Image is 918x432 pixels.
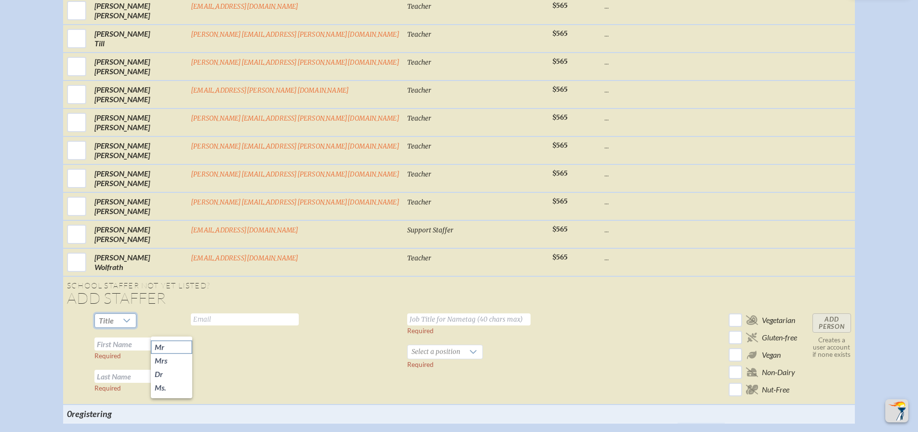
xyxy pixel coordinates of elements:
[72,408,112,419] span: registering
[762,315,795,325] span: Vegetarian
[155,342,164,352] span: Mr
[407,254,431,262] span: Teacher
[155,356,167,365] span: Mrs
[604,57,674,67] p: ...
[604,225,674,234] p: ...
[762,367,795,377] span: Non-Dairy
[95,314,118,327] span: Title
[191,226,299,234] a: [EMAIL_ADDRESS][DOMAIN_NAME]
[191,2,299,11] a: [EMAIL_ADDRESS][DOMAIN_NAME]
[407,198,431,206] span: Teacher
[191,86,349,94] a: [EMAIL_ADDRESS][PERSON_NAME][DOMAIN_NAME]
[887,401,906,420] img: To the top
[552,29,568,38] span: $565
[191,313,299,325] input: Email
[151,367,192,381] li: Dr
[407,142,431,150] span: Teacher
[91,192,187,220] td: [PERSON_NAME] [PERSON_NAME]
[604,253,674,262] p: ...
[408,345,464,359] span: Select a position
[191,254,299,262] a: [EMAIL_ADDRESS][DOMAIN_NAME]
[151,381,192,394] li: Ms.
[552,85,568,94] span: $565
[155,369,163,379] span: Dr
[604,197,674,206] p: ...
[604,85,674,94] p: ...
[91,220,187,248] td: [PERSON_NAME] [PERSON_NAME]
[552,57,568,66] span: $565
[151,354,192,367] li: Mrs
[91,108,187,136] td: [PERSON_NAME] [PERSON_NAME]
[407,58,431,67] span: Teacher
[191,142,399,150] a: [PERSON_NAME][EMAIL_ADDRESS][PERSON_NAME][DOMAIN_NAME]
[885,399,908,422] button: Scroll Top
[191,30,399,39] a: [PERSON_NAME][EMAIL_ADDRESS][PERSON_NAME][DOMAIN_NAME]
[91,164,187,192] td: [PERSON_NAME] [PERSON_NAME]
[151,337,192,398] ul: Option List
[191,170,399,178] a: [PERSON_NAME][EMAIL_ADDRESS][PERSON_NAME][DOMAIN_NAME]
[762,350,781,360] span: Vegan
[604,141,674,150] p: ...
[552,169,568,177] span: $565
[552,113,568,121] span: $565
[155,383,166,392] span: Ms.
[812,337,851,358] p: Creates a user account if none exists
[407,2,431,11] span: Teacher
[91,248,187,276] td: [PERSON_NAME] Wolfrath
[762,333,797,342] span: Gluten-free
[604,169,674,178] p: ...
[94,384,121,392] label: Required
[191,114,399,122] a: [PERSON_NAME][EMAIL_ADDRESS][PERSON_NAME][DOMAIN_NAME]
[63,405,187,423] th: 0
[94,370,156,383] input: Last Name
[94,352,121,360] label: Required
[407,327,434,335] label: Required
[407,313,531,325] input: Job Title for Nametag (40 chars max)
[151,340,192,354] li: Mr
[552,141,568,149] span: $565
[94,337,156,351] input: First Name
[91,81,187,108] td: [PERSON_NAME] [PERSON_NAME]
[407,114,431,122] span: Teacher
[552,225,568,233] span: $565
[552,1,568,10] span: $565
[99,316,114,325] span: Title
[407,226,453,234] span: Support Staffer
[191,198,399,206] a: [PERSON_NAME][EMAIL_ADDRESS][PERSON_NAME][DOMAIN_NAME]
[762,385,789,394] span: Nut-Free
[407,86,431,94] span: Teacher
[191,58,399,67] a: [PERSON_NAME][EMAIL_ADDRESS][PERSON_NAME][DOMAIN_NAME]
[91,53,187,81] td: [PERSON_NAME] [PERSON_NAME]
[552,253,568,261] span: $565
[91,136,187,164] td: [PERSON_NAME] [PERSON_NAME]
[604,113,674,122] p: ...
[407,30,431,39] span: Teacher
[604,1,674,11] p: ...
[604,29,674,39] p: ...
[91,25,187,53] td: [PERSON_NAME] Till
[552,197,568,205] span: $565
[407,361,434,368] label: Required
[407,170,431,178] span: Teacher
